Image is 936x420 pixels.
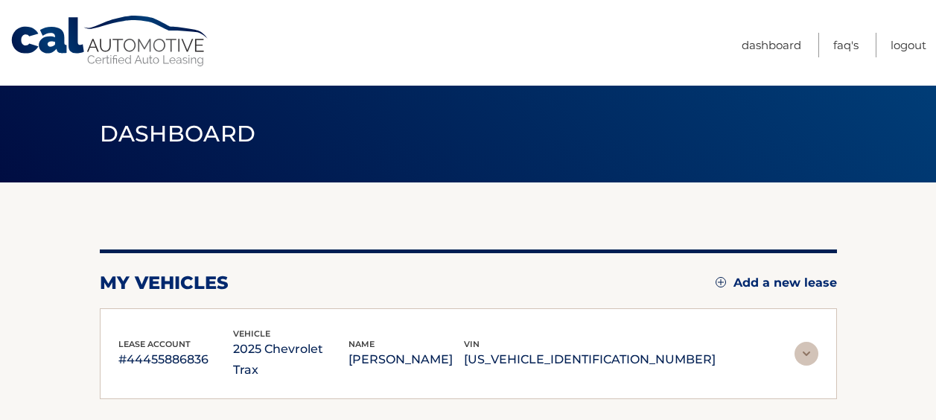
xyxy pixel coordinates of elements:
a: Logout [891,33,926,57]
p: [PERSON_NAME] [348,349,464,370]
span: vehicle [233,328,270,339]
a: Cal Automotive [10,15,211,68]
p: [US_VEHICLE_IDENTIFICATION_NUMBER] [464,349,716,370]
span: name [348,339,375,349]
a: Add a new lease [716,276,837,290]
span: lease account [118,339,191,349]
a: Dashboard [742,33,801,57]
img: add.svg [716,277,726,287]
span: vin [464,339,480,349]
p: 2025 Chevrolet Trax [233,339,348,381]
img: accordion-rest.svg [795,342,818,366]
span: Dashboard [100,120,256,147]
p: #44455886836 [118,349,234,370]
a: FAQ's [833,33,859,57]
h2: my vehicles [100,272,229,294]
